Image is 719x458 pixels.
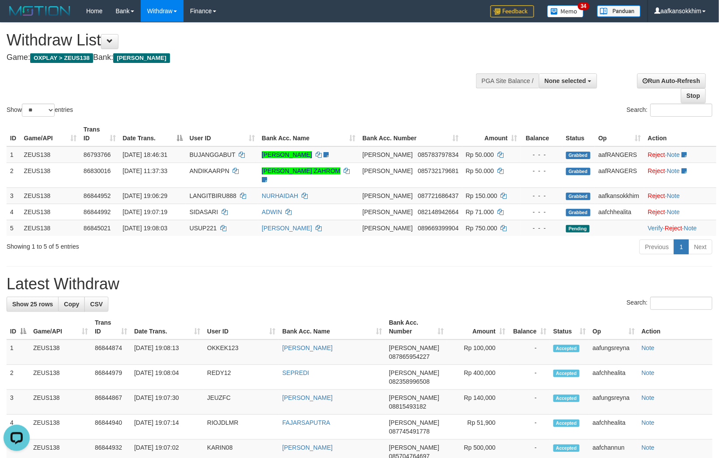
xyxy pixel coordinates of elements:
[190,167,229,174] span: ANDIKAARPN
[553,444,580,452] span: Accepted
[667,151,680,158] a: Note
[389,394,439,401] span: [PERSON_NAME]
[282,419,330,426] a: FAJARSAPUTRA
[521,121,563,146] th: Balance
[595,187,644,204] td: aafkansokkhim
[21,163,80,187] td: ZEUS138
[639,239,674,254] a: Previous
[638,315,712,340] th: Action
[550,315,589,340] th: Status: activate to sort column ascending
[509,390,550,415] td: -
[553,395,580,402] span: Accepted
[7,121,21,146] th: ID
[642,344,655,351] a: Note
[418,208,458,215] span: Copy 082148942664 to clipboard
[262,225,312,232] a: [PERSON_NAME]
[418,225,458,232] span: Copy 089669399904 to clipboard
[204,365,279,390] td: REDY12
[91,390,131,415] td: 86844867
[30,415,91,440] td: ZEUS138
[644,204,716,220] td: ·
[466,192,497,199] span: Rp 150.000
[566,152,590,159] span: Grabbed
[688,239,712,254] a: Next
[30,340,91,365] td: ZEUS138
[30,53,93,63] span: OXPLAY > ZEUS138
[553,420,580,427] span: Accepted
[642,394,655,401] a: Note
[362,225,413,232] span: [PERSON_NAME]
[83,167,111,174] span: 86830016
[7,315,30,340] th: ID: activate to sort column descending
[282,369,309,376] a: SEPREDI
[389,403,427,410] span: Copy 08815493182 to clipboard
[389,378,430,385] span: Copy 082358996508 to clipboard
[204,340,279,365] td: OKKEK123
[566,193,590,200] span: Grabbed
[589,340,638,365] td: aafungsreyna
[553,370,580,377] span: Accepted
[642,444,655,451] a: Note
[123,225,167,232] span: [DATE] 19:08:03
[91,340,131,365] td: 86844874
[524,167,559,175] div: - - -
[644,220,716,236] td: · ·
[595,163,644,187] td: aafRANGERS
[667,208,680,215] a: Note
[524,224,559,232] div: - - -
[648,151,665,158] a: Reject
[64,301,79,308] span: Copy
[509,315,550,340] th: Balance: activate to sort column ascending
[30,315,91,340] th: Game/API: activate to sort column ascending
[30,365,91,390] td: ZEUS138
[389,444,439,451] span: [PERSON_NAME]
[447,390,509,415] td: Rp 140,000
[21,220,80,236] td: ZEUS138
[21,146,80,163] td: ZEUS138
[667,167,680,174] a: Note
[84,297,108,312] a: CSV
[509,415,550,440] td: -
[190,151,236,158] span: BUJANGGABUT
[650,104,712,117] input: Search:
[466,151,494,158] span: Rp 50.000
[7,104,73,117] label: Show entries
[131,415,204,440] td: [DATE] 19:07:14
[58,297,85,312] a: Copy
[627,297,712,310] label: Search:
[362,208,413,215] span: [PERSON_NAME]
[589,365,638,390] td: aafchhealita
[418,167,458,174] span: Copy 085732179681 to clipboard
[30,390,91,415] td: ZEUS138
[447,340,509,365] td: Rp 100,000
[190,208,218,215] span: SIDASARI
[113,53,170,63] span: [PERSON_NAME]
[674,239,689,254] a: 1
[389,344,439,351] span: [PERSON_NAME]
[447,365,509,390] td: Rp 400,000
[22,104,55,117] select: Showentries
[131,390,204,415] td: [DATE] 19:07:30
[578,2,590,10] span: 34
[684,225,697,232] a: Note
[7,53,471,62] h4: Game: Bank:
[566,168,590,175] span: Grabbed
[204,390,279,415] td: JEUZFC
[83,208,111,215] span: 86844992
[476,73,539,88] div: PGA Site Balance /
[648,192,665,199] a: Reject
[386,315,447,340] th: Bank Acc. Number: activate to sort column ascending
[447,315,509,340] th: Amount: activate to sort column ascending
[589,390,638,415] td: aafungsreyna
[595,146,644,163] td: aafRANGERS
[490,5,534,17] img: Feedback.jpg
[595,204,644,220] td: aafchhealita
[262,167,340,174] a: [PERSON_NAME] ZAHROM
[509,340,550,365] td: -
[642,419,655,426] a: Note
[21,187,80,204] td: ZEUS138
[418,192,458,199] span: Copy 087721686437 to clipboard
[362,151,413,158] span: [PERSON_NAME]
[3,3,30,30] button: Open LiveChat chat widget
[359,121,462,146] th: Bank Acc. Number: activate to sort column ascending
